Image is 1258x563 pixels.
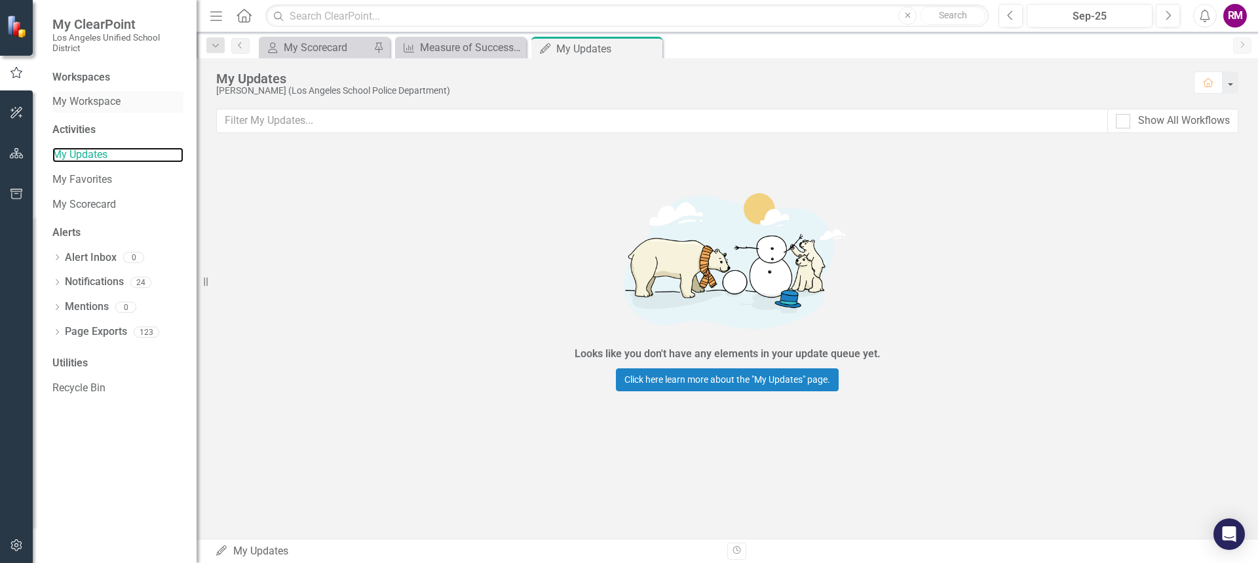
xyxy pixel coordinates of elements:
[123,252,144,263] div: 0
[216,86,1181,96] div: [PERSON_NAME] (Los Angeles School Police Department)
[52,123,183,138] div: Activities
[52,32,183,54] small: Los Angeles Unified School District
[1138,113,1230,128] div: Show All Workflows
[65,324,127,340] a: Page Exports
[575,347,881,362] div: Looks like you don't have any elements in your update queue yet.
[398,39,523,56] a: Measure of Success - Scorecard Report
[115,301,136,313] div: 0
[52,381,183,396] a: Recycle Bin
[216,71,1181,86] div: My Updates
[65,275,124,290] a: Notifications
[216,109,1108,133] input: Filter My Updates...
[1027,4,1153,28] button: Sep-25
[1223,4,1247,28] button: RM
[1213,518,1245,550] div: Open Intercom Messenger
[52,225,183,241] div: Alerts
[284,39,370,56] div: My Scorecard
[52,356,183,371] div: Utilities
[52,94,183,109] a: My Workspace
[215,544,717,559] div: My Updates
[920,7,985,25] button: Search
[556,41,659,57] div: My Updates
[65,250,117,265] a: Alert Inbox
[265,5,989,28] input: Search ClearPoint...
[531,176,924,343] img: Getting started
[134,326,159,338] div: 123
[262,39,370,56] a: My Scorecard
[420,39,523,56] div: Measure of Success - Scorecard Report
[52,172,183,187] a: My Favorites
[52,70,110,85] div: Workspaces
[7,15,29,38] img: ClearPoint Strategy
[65,300,109,315] a: Mentions
[616,368,839,391] a: Click here learn more about the "My Updates" page.
[52,16,183,32] span: My ClearPoint
[939,10,967,20] span: Search
[52,197,183,212] a: My Scorecard
[1031,9,1148,24] div: Sep-25
[52,147,183,163] a: My Updates
[130,277,151,288] div: 24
